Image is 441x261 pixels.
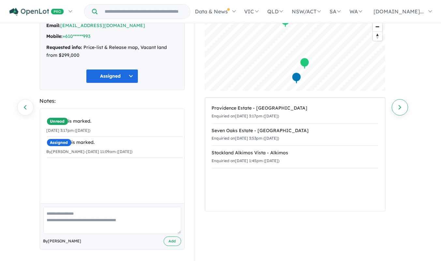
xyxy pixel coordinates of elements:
[47,139,183,146] div: is marked.
[47,23,61,28] strong: Email:
[99,5,189,19] input: Try estate name, suburb, builder or developer
[47,44,178,59] div: Price-list & Release map, Vacant land from $299,000
[47,117,183,125] div: is marked.
[47,44,82,50] strong: Requested info:
[47,149,133,154] small: By [PERSON_NAME] - [DATE] 11:09am ([DATE])
[373,22,382,31] button: Zoom out
[47,117,68,125] span: Unread
[47,33,63,39] strong: Mobile:
[47,128,91,133] small: [DATE] 3:17pm ([DATE])
[374,8,424,15] span: [DOMAIN_NAME]...
[43,238,81,244] span: By [PERSON_NAME]
[61,23,145,28] a: [EMAIL_ADDRESS][DOMAIN_NAME]
[373,31,382,41] button: Reset bearing to north
[40,97,185,105] div: Notes:
[86,69,138,83] button: Assigned
[47,139,72,146] span: Assigned
[212,136,279,141] small: Enquiried on [DATE] 3:53pm ([DATE])
[9,8,64,16] img: Openlot PRO Logo White
[164,237,181,246] button: Add
[212,114,279,118] small: Enquiried on [DATE] 3:17pm ([DATE])
[212,127,378,135] div: Seven Oaks Estate - [GEOGRAPHIC_DATA]
[212,104,378,112] div: Providence Estate - [GEOGRAPHIC_DATA]
[205,9,386,91] canvas: Map
[291,72,301,84] div: Map marker
[212,149,378,157] div: Stockland Alkimos Vista - Alkimos
[373,32,382,41] span: Reset bearing to north
[212,146,378,168] a: Stockland Alkimos Vista - AlkimosEnquiried on[DATE] 1:45pm ([DATE])
[212,101,378,124] a: Providence Estate - [GEOGRAPHIC_DATA]Enquiried on[DATE] 3:17pm ([DATE])
[212,158,280,163] small: Enquiried on [DATE] 1:45pm ([DATE])
[212,123,378,146] a: Seven Oaks Estate - [GEOGRAPHIC_DATA]Enquiried on[DATE] 3:53pm ([DATE])
[300,57,309,69] div: Map marker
